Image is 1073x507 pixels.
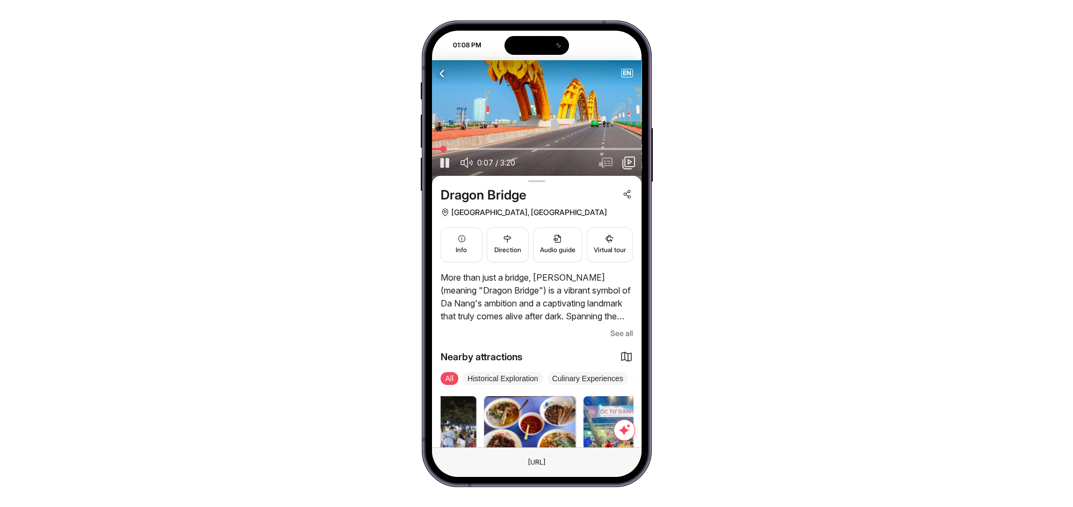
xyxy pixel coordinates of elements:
[441,372,459,385] span: All
[441,349,522,365] span: Nearby attractions
[548,372,628,385] span: Culinary Experiences
[487,227,529,262] button: Direction
[441,187,526,204] span: Dragon Bridge
[610,327,633,340] span: See all
[632,372,687,385] span: Scenic Views
[520,455,554,469] div: This is a fake element. To change the URL just use the Browser text field on the top.
[540,245,575,255] span: Audio guide
[594,245,626,255] span: Virtual tour
[433,40,487,50] div: 01:08 PM
[456,245,467,255] span: Info
[477,158,515,168] span: 0:07 / 3:20
[622,69,632,77] span: EN
[484,396,576,473] img: Banh Canh Ruong Noodle Soup
[587,227,633,262] button: Virtual tour
[494,245,521,255] span: Direction
[621,69,633,77] button: EN
[441,271,633,323] p: More than just a bridge, [PERSON_NAME] (meaning "Dragon Bridge") is a vibrant symbol of Da Nang's...
[451,206,607,219] span: [GEOGRAPHIC_DATA], [GEOGRAPHIC_DATA]
[533,227,582,262] button: Audio guide
[441,227,483,262] button: Info
[463,372,543,385] span: Historical Exploration
[584,396,675,473] img: Oc Tu Danh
